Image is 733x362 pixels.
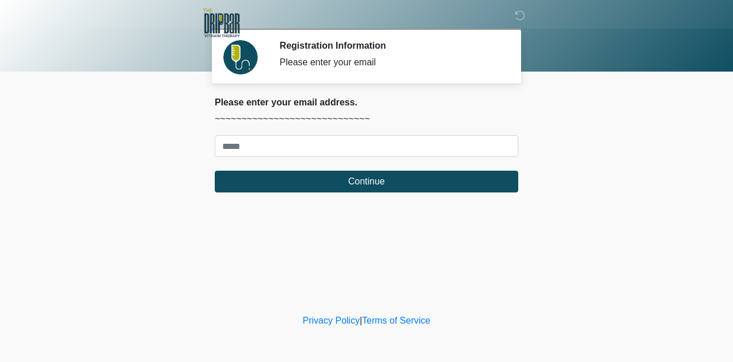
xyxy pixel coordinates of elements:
[203,9,240,37] img: The DRIPBaR Lee Summit Logo
[360,316,362,325] a: |
[215,97,518,108] h2: Please enter your email address.
[362,316,430,325] a: Terms of Service
[223,40,258,74] img: Agent Avatar
[215,171,518,192] button: Continue
[215,112,518,126] p: ~~~~~~~~~~~~~~~~~~~~~~~~~~~~~
[279,56,501,69] div: Please enter your email
[303,316,360,325] a: Privacy Policy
